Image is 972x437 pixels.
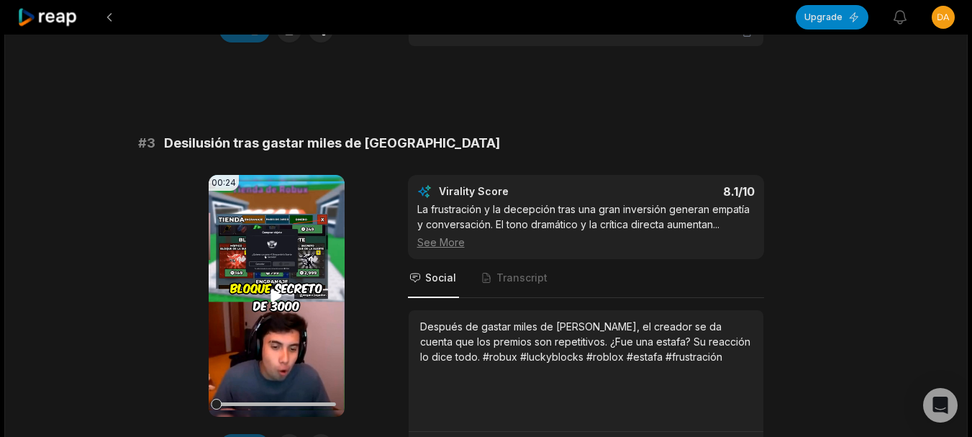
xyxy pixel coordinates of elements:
div: Virality Score [439,184,594,199]
span: Social [425,271,456,285]
span: # 3 [138,133,155,153]
span: Desilusión tras gastar miles de [GEOGRAPHIC_DATA] [164,133,500,153]
div: Después de gastar miles de [PERSON_NAME], el creador se da cuenta que los premios son repetitivos... [420,319,752,364]
div: Open Intercom Messenger [923,388,958,423]
button: Upgrade [796,5,868,30]
span: Transcript [496,271,548,285]
div: 8.1 /10 [600,184,755,199]
div: La frustración y la decepción tras una gran inversión generan empatía y conversación. El tono dra... [417,202,755,250]
div: See More [417,235,755,250]
nav: Tabs [408,259,764,298]
video: Your browser does not support mp4 format. [209,175,345,417]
